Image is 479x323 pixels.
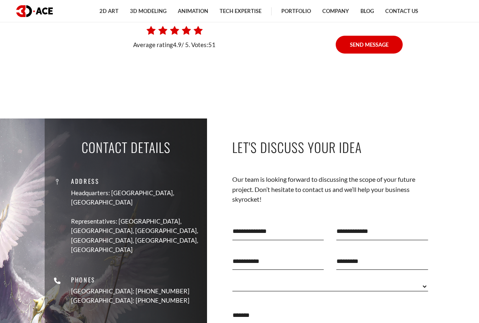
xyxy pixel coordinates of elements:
[173,41,181,48] span: 4.9
[16,5,53,17] img: logo dark
[71,188,201,207] p: Headquarters: [GEOGRAPHIC_DATA], [GEOGRAPHIC_DATA]
[51,40,298,50] p: Average rating / 5. Votes:
[71,177,201,186] p: Address
[232,138,428,156] p: Let's Discuss Your Idea
[71,296,190,305] p: [GEOGRAPHIC_DATA]: [PHONE_NUMBER]
[71,188,201,255] a: Headquarters: [GEOGRAPHIC_DATA], [GEOGRAPHIC_DATA] Representatives: [GEOGRAPHIC_DATA], [GEOGRAPHI...
[82,138,170,156] p: Contact Details
[71,275,190,284] p: Phones
[336,36,403,54] button: SEND MESSAGE
[232,174,428,204] p: Our team is looking forward to discussing the scope of your future project. Don’t hesitate to con...
[71,286,190,296] p: [GEOGRAPHIC_DATA]: [PHONE_NUMBER]
[71,217,201,255] p: Representatives: [GEOGRAPHIC_DATA], [GEOGRAPHIC_DATA], [GEOGRAPHIC_DATA], [GEOGRAPHIC_DATA], [GEO...
[208,41,216,48] span: 51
